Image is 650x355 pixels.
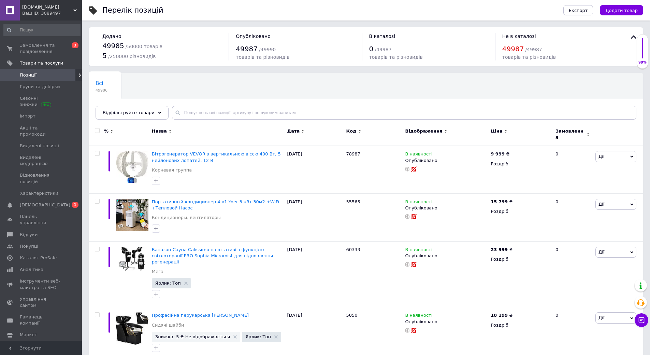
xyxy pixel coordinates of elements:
[236,45,258,53] span: 49987
[286,146,345,194] div: [DATE]
[116,312,148,345] img: Професійна перукарська мийка Zoe
[152,215,221,221] a: Кондиционеры, вентиляторы
[369,33,395,39] span: В каталозі
[259,47,276,52] span: / 49990
[22,4,73,10] span: sigma-market.com.ua
[491,247,508,252] b: 23 999
[20,332,37,338] span: Маркет
[20,143,59,149] span: Видалені позиції
[96,88,107,93] span: 49986
[491,247,512,253] div: ₴
[20,255,57,261] span: Каталог ProSale
[20,113,35,119] span: Імпорт
[152,247,273,264] a: Вапазон Сауна Calissimo на штативі з функцією світлотерапії PRO Sophia Micromist для відновлення ...
[598,315,604,320] span: Дії
[102,7,163,14] div: Перелік позицій
[637,60,648,65] div: 99%
[20,125,63,137] span: Акції та промокоди
[491,208,550,215] div: Роздріб
[152,313,249,318] a: Професійна перукарська [PERSON_NAME]
[491,256,550,262] div: Роздріб
[405,128,442,134] span: Відображення
[72,42,78,48] span: 3
[245,334,271,339] span: Ярлик: Топ
[346,313,358,318] span: 5050
[491,322,550,328] div: Роздріб
[96,80,103,86] span: Всі
[20,60,63,66] span: Товари та послуги
[555,128,585,140] span: Замовлення
[346,247,360,252] span: 60333
[152,151,281,163] a: Вітрогенератор VEVOR з вертикальною віссю 400 Вт, 5 нейлонових лопатей, 12 В
[551,146,594,194] div: 0
[236,33,271,39] span: Опубліковано
[116,247,148,271] img: Вапазон Сауна Calissimo на штативі з функцією світлотерапії PRO Sophia Micromist для відновлення ...
[551,241,594,307] div: 0
[600,5,643,15] button: Додати товар
[20,72,37,78] span: Позиції
[152,322,184,328] a: Сидячі шайби
[369,45,374,53] span: 0
[491,199,512,205] div: ₴
[491,151,509,157] div: ₴
[551,193,594,241] div: 0
[605,8,638,13] span: Додати товар
[405,247,432,254] span: В наявності
[20,154,63,167] span: Видалені модерацією
[286,241,345,307] div: [DATE]
[108,54,156,59] span: / 250000 різновидів
[20,42,63,55] span: Замовлення та повідомлення
[491,151,505,156] b: 9 999
[20,278,63,290] span: Інструменти веб-майстра та SEO
[116,199,148,231] img: Портативный кондиционер 4 в1 Yoer 3 кВт 30м2 +WiFi +Тепловой Насос
[20,296,63,309] span: Управління сайтом
[287,128,300,134] span: Дата
[405,253,487,259] div: Опубліковано
[103,110,155,115] span: Відфільтруйте товари
[346,151,360,156] span: 78987
[102,42,124,50] span: 49985
[405,151,432,159] span: В наявності
[20,172,63,185] span: Відновлення позицій
[491,128,502,134] span: Ціна
[152,199,279,210] a: Портативный кондиционер 4 в1 Yoer 3 кВт 30м2 +WiFi +Тепловой Насос
[155,281,181,285] span: Ярлик: Топ
[152,167,192,173] a: Корневая группа
[491,161,550,167] div: Роздріб
[20,95,63,108] span: Сезонні знижки
[20,214,63,226] span: Панель управління
[563,5,593,15] button: Експорт
[502,45,524,53] span: 49987
[635,313,648,327] button: Чат з покупцем
[491,313,508,318] b: 18 199
[405,313,432,320] span: В наявності
[20,232,38,238] span: Відгуки
[72,202,78,208] span: 1
[405,158,487,164] div: Опубліковано
[491,199,508,204] b: 15 799
[172,106,636,120] input: Пошук по назві позиції, артикулу і пошуковим запитам
[405,205,487,211] div: Опубліковано
[22,10,82,16] div: Ваш ID: 3089497
[405,199,432,206] span: В наявності
[569,8,588,13] span: Експорт
[104,128,109,134] span: %
[3,24,81,36] input: Пошук
[236,54,289,60] span: товарів та різновидів
[155,334,230,339] span: Знижка: 5 ₴ Не відображається
[525,47,542,52] span: / 49987
[598,249,604,255] span: Дії
[598,154,604,159] span: Дії
[20,84,60,90] span: Групи та добірки
[20,202,70,208] span: [DEMOGRAPHIC_DATA]
[375,47,391,52] span: / 49987
[598,202,604,207] span: Дії
[502,33,536,39] span: Не в каталозі
[152,269,163,275] a: Мега
[116,151,148,183] img: Вітрогенератор VEVOR з вертикальною віссю 400 Вт, 5 нейлонових лопатей, 12 В
[20,190,58,196] span: Характеристики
